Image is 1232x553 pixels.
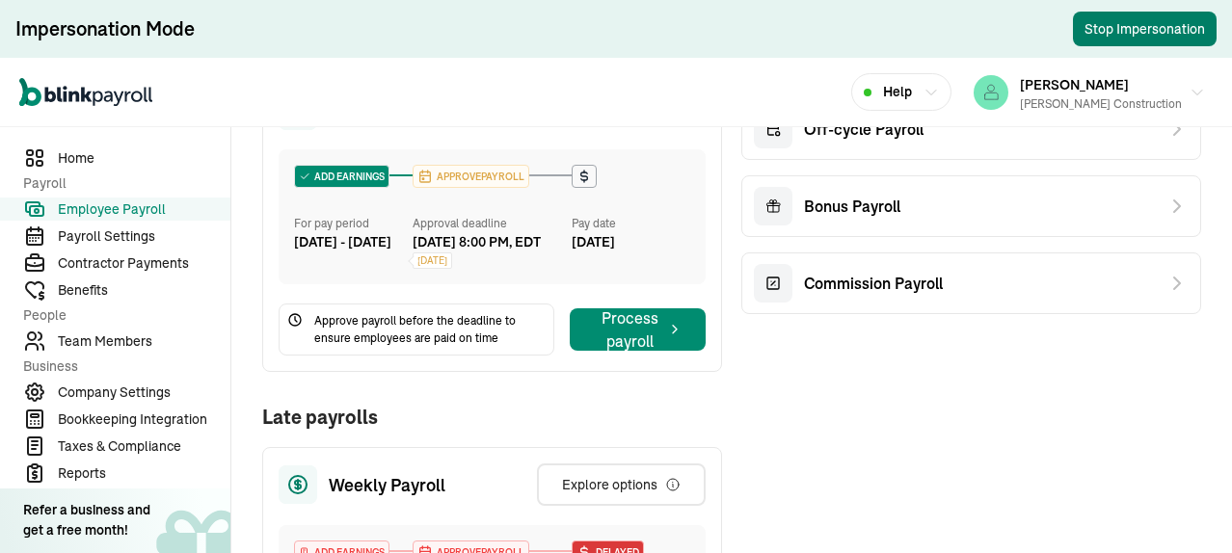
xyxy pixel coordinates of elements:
iframe: To enrich screen reader interactions, please activate Accessibility in Grammarly extension settings [1136,461,1232,553]
div: Impersonation Mode [15,15,195,42]
nav: Global [19,65,152,120]
button: Process payroll [570,308,706,351]
span: Employee Payroll [58,199,230,220]
span: Bookkeeping Integration [58,409,230,430]
span: Approve payroll before the deadline to ensure employees are paid on time [314,312,546,347]
h1: Late payrolls [262,403,378,432]
span: [PERSON_NAME] [1020,76,1129,93]
div: Explore options [562,475,681,494]
button: Help [851,73,951,111]
div: ADD EARNINGS [295,166,388,187]
span: Payroll [23,173,219,194]
span: Team Members [58,331,230,352]
span: Weekly Payroll [329,472,445,498]
button: Explore options [537,463,706,506]
button: Stop Impersonation [1073,12,1217,46]
span: Company Settings [58,382,230,403]
span: Taxes & Compliance [58,436,230,457]
span: Home [58,148,230,169]
div: Process payroll [593,306,683,353]
span: Benefits [58,280,230,301]
span: APPROVE PAYROLL [433,170,524,184]
span: Help [883,82,912,102]
div: Approval deadline [413,215,563,232]
div: [DATE] [572,232,690,252]
span: Payroll Settings [58,226,230,247]
span: People [23,305,219,326]
span: Business [23,356,219,377]
div: [DATE] - [DATE] [294,232,413,252]
div: Refer a business and get a free month! [23,500,150,540]
div: Chat Widget [1136,461,1232,553]
div: Pay date [572,215,690,232]
span: Reports [58,463,230,484]
span: Bonus Payroll [804,195,900,218]
span: Commission Payroll [804,272,943,295]
span: Off-cycle Payroll [804,118,924,141]
div: For pay period [294,215,413,232]
span: [DATE] [417,253,447,268]
div: [DATE] 8:00 PM, EDT [413,232,541,252]
div: [PERSON_NAME] Construction [1020,95,1182,113]
button: [PERSON_NAME][PERSON_NAME] Construction [966,68,1213,117]
span: Contractor Payments [58,253,230,274]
